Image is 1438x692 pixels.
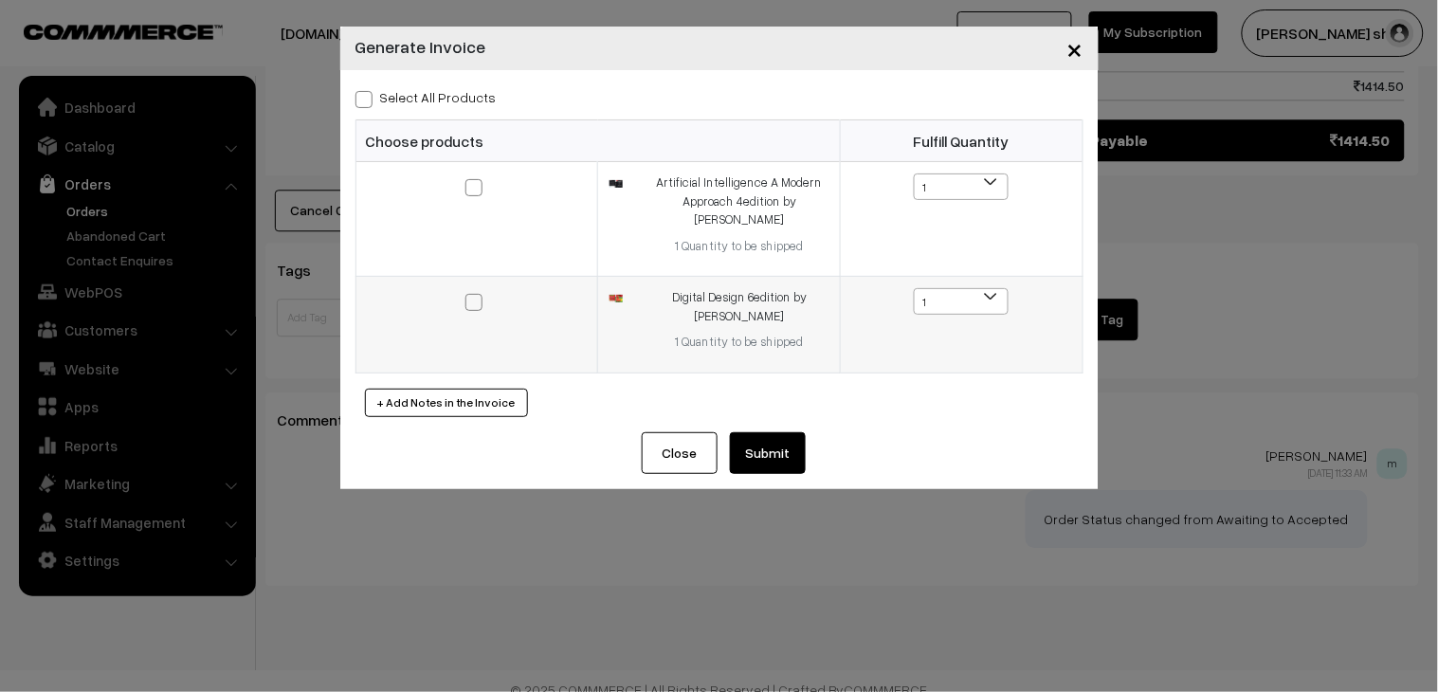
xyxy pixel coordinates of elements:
[651,173,828,229] div: Artificial Intelligence A Modern Approach 4edition by [PERSON_NAME]
[914,288,1009,315] span: 1
[610,180,622,188] img: 175387845423029789356063570.jpg
[355,34,486,60] h4: Generate Invoice
[915,174,1008,201] span: 1
[642,432,718,474] button: Close
[914,173,1009,200] span: 1
[1052,19,1099,78] button: Close
[651,288,828,325] div: Digital Design 6edition by [PERSON_NAME]
[651,237,828,256] div: 1 Quantity to be shipped
[840,120,1083,162] th: Fulfill Quantity
[1067,30,1083,65] span: ×
[355,87,497,107] label: Select all Products
[365,389,528,417] button: + Add Notes in the Invoice
[651,333,828,352] div: 1 Quantity to be shipped
[730,432,806,474] button: Submit
[610,295,622,303] img: 175387825374929789353062019.jpg
[915,289,1008,316] span: 1
[355,120,840,162] th: Choose products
